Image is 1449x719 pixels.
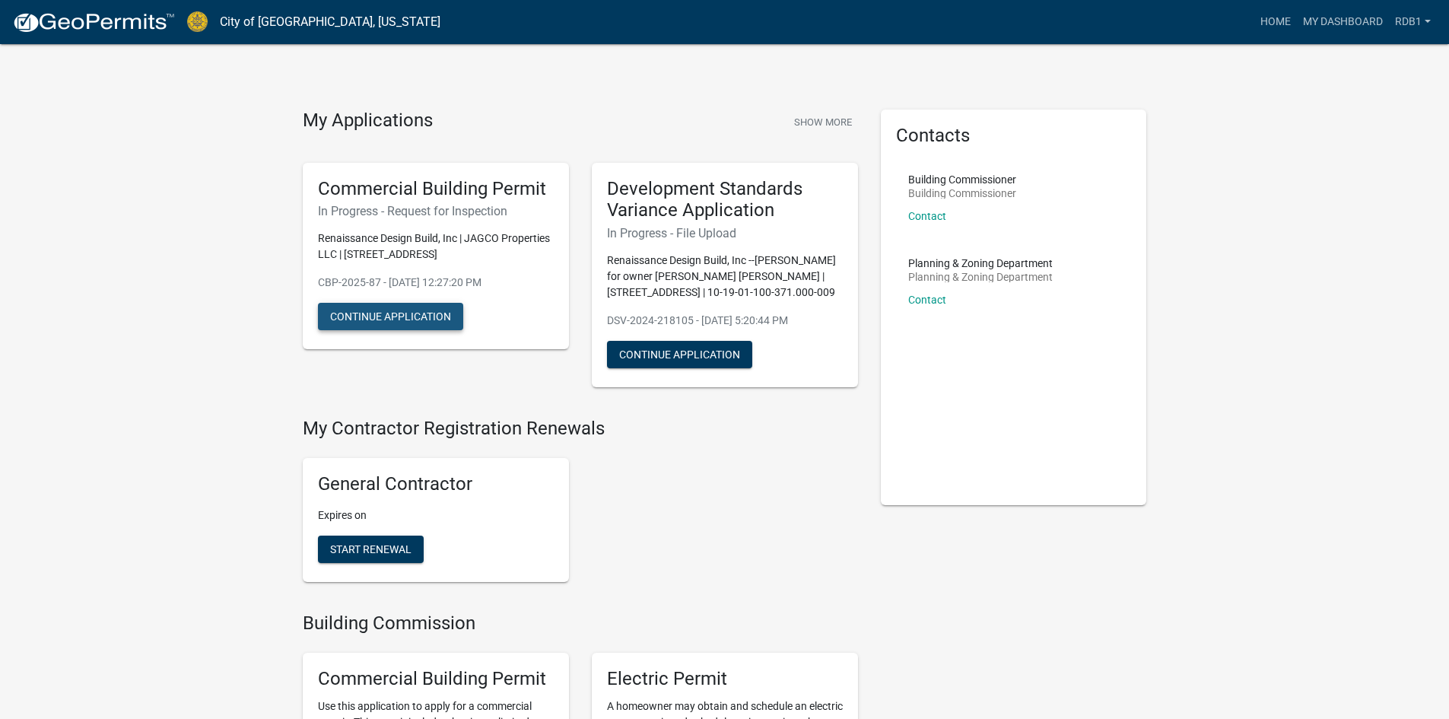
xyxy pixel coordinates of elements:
button: Continue Application [318,303,463,330]
a: RdB1 [1389,8,1437,37]
a: My Dashboard [1297,8,1389,37]
p: Building Commissioner [908,174,1016,185]
button: Continue Application [607,341,752,368]
a: City of [GEOGRAPHIC_DATA], [US_STATE] [220,9,440,35]
p: DSV-2024-218105 - [DATE] 5:20:44 PM [607,313,843,329]
a: Contact [908,210,946,222]
img: City of Jeffersonville, Indiana [187,11,208,32]
h6: In Progress - Request for Inspection [318,204,554,218]
p: Renaissance Design Build, Inc | JAGCO Properties LLC | [STREET_ADDRESS] [318,231,554,262]
p: Renaissance Design Build, Inc --[PERSON_NAME] for owner [PERSON_NAME] [PERSON_NAME] | [STREET_ADD... [607,253,843,301]
h5: Development Standards Variance Application [607,178,843,222]
p: Planning & Zoning Department [908,258,1053,269]
h5: Commercial Building Permit [318,668,554,690]
h5: Contacts [896,125,1132,147]
wm-registration-list-section: My Contractor Registration Renewals [303,418,858,594]
span: Start Renewal [330,542,412,555]
h5: Electric Permit [607,668,843,690]
h5: General Contractor [318,473,554,495]
button: Start Renewal [318,536,424,563]
h4: My Applications [303,110,433,132]
p: Expires on [318,507,554,523]
h4: Building Commission [303,612,858,635]
h4: My Contractor Registration Renewals [303,418,858,440]
a: Home [1254,8,1297,37]
h6: In Progress - File Upload [607,226,843,240]
button: Show More [788,110,858,135]
h5: Commercial Building Permit [318,178,554,200]
a: Contact [908,294,946,306]
p: Planning & Zoning Department [908,272,1053,282]
p: Building Commissioner [908,188,1016,199]
p: CBP-2025-87 - [DATE] 12:27:20 PM [318,275,554,291]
